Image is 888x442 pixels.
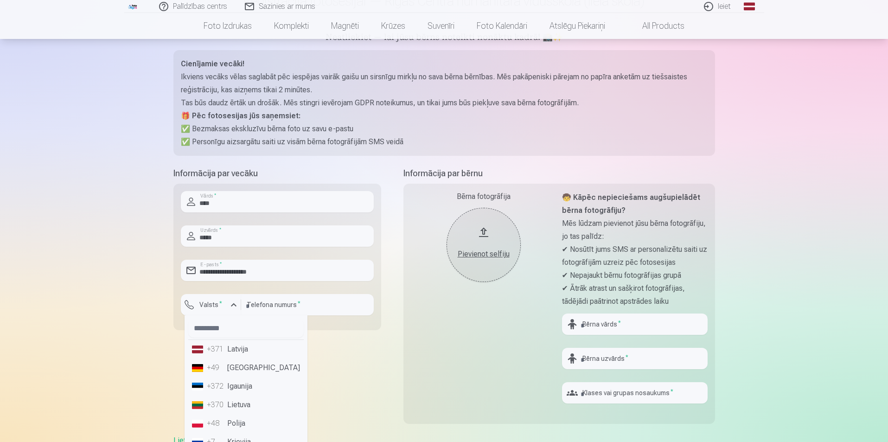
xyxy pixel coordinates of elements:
a: Foto izdrukas [192,13,263,39]
p: Ikviens vecāks vēlas saglabāt pēc iespējas vairāk gaišu un sirsnīgu mirkļu no sava bērna bērnības... [181,70,708,96]
a: Magnēti [320,13,370,39]
div: +49 [207,362,225,373]
li: Igaunija [188,377,304,396]
p: Tas būs daudz ērtāk un drošāk. Mēs stingri ievērojam GDPR noteikumus, un tikai jums būs piekļuve ... [181,96,708,109]
div: +48 [207,418,225,429]
button: Valsts* [181,294,241,315]
p: ✔ Nosūtīt jums SMS ar personalizētu saiti uz fotogrāfijām uzreiz pēc fotosesijas [562,243,708,269]
a: Foto kalendāri [466,13,538,39]
p: Mēs lūdzam pievienot jūsu bērna fotogrāfiju, jo tas palīdz: [562,217,708,243]
p: ✅ Personīgu aizsargātu saiti uz visām bērna fotogrāfijām SMS veidā [181,135,708,148]
img: /fa1 [128,4,138,9]
li: Lietuva [188,396,304,414]
p: ✔ Ātrāk atrast un sašķirot fotogrāfijas, tādējādi paātrinot apstrādes laiku [562,282,708,308]
strong: 🎁 Pēc fotosesijas jūs saņemsiet: [181,111,300,120]
a: Krūzes [370,13,416,39]
div: Bērna fotogrāfija [411,191,556,202]
h5: Informācija par vecāku [173,167,381,180]
p: ✅ Bezmaksas ekskluzīvu bērna foto uz savu e-pastu [181,122,708,135]
a: All products [616,13,696,39]
a: Atslēgu piekariņi [538,13,616,39]
div: +370 [207,399,225,410]
button: Pievienot selfiju [447,208,521,282]
a: Komplekti [263,13,320,39]
h5: Informācija par bērnu [403,167,715,180]
li: Polija [188,414,304,433]
label: Valsts [196,300,226,309]
div: +371 [207,344,225,355]
li: [GEOGRAPHIC_DATA] [188,359,304,377]
div: Pievienot selfiju [456,249,511,260]
strong: 🧒 Kāpēc nepieciešams augšupielādēt bērna fotogrāfiju? [562,193,700,215]
strong: Cienījamie vecāki! [181,59,244,68]
a: Suvenīri [416,13,466,39]
li: Latvija [188,340,304,359]
p: ✔ Nepajaukt bērnu fotogrāfijas grupā [562,269,708,282]
div: +372 [207,381,225,392]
